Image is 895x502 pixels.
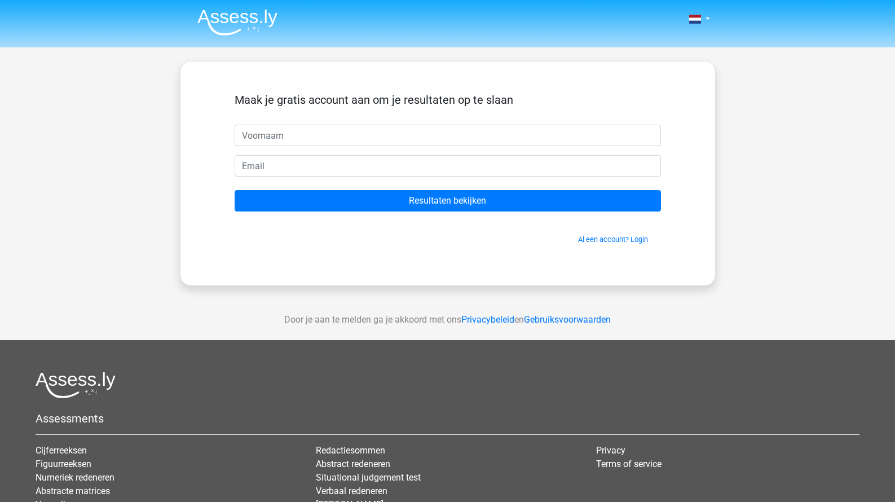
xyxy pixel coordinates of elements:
a: Al een account? Login [578,235,648,244]
a: Terms of service [596,459,662,469]
a: Verbaal redeneren [316,486,387,496]
a: Figuurreeksen [36,459,91,469]
a: Abstracte matrices [36,486,110,496]
a: Privacy [596,445,625,456]
input: Resultaten bekijken [235,190,661,212]
a: Abstract redeneren [316,459,390,469]
a: Privacybeleid [461,314,514,325]
input: Email [235,155,661,177]
h5: Assessments [36,412,859,425]
img: Assessly [197,9,277,36]
a: Gebruiksvoorwaarden [524,314,611,325]
img: Assessly logo [36,372,116,398]
a: Redactiesommen [316,445,385,456]
input: Voornaam [235,125,661,146]
a: Cijferreeksen [36,445,87,456]
h5: Maak je gratis account aan om je resultaten op te slaan [235,93,661,107]
a: Situational judgement test [316,472,421,483]
a: Numeriek redeneren [36,472,114,483]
